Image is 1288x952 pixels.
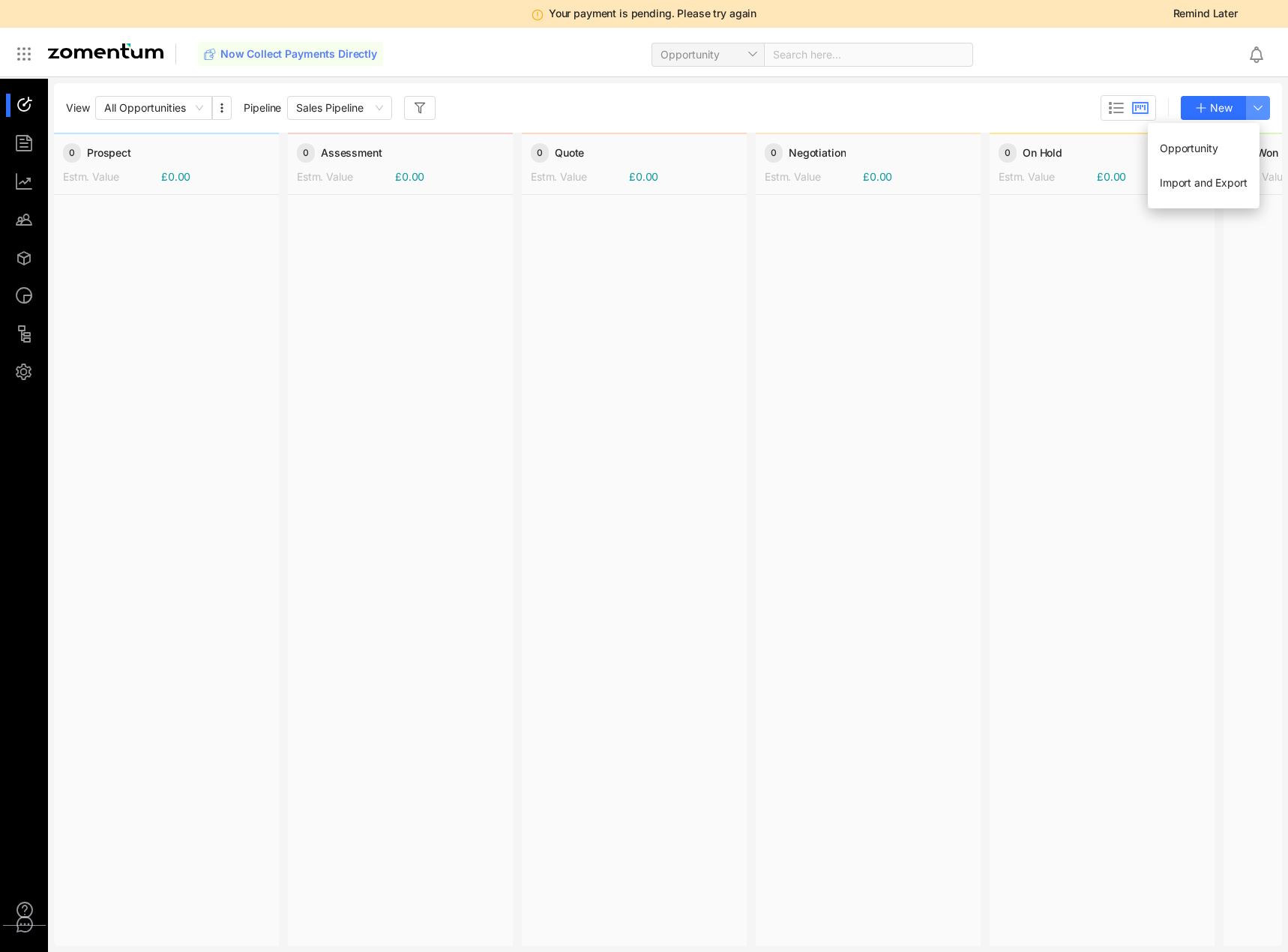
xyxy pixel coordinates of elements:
[48,43,163,58] img: Zomentum Logo
[1257,145,1278,160] span: Won
[1097,169,1126,184] span: £0.00
[765,143,783,163] span: 0
[395,169,424,184] span: £0.00
[660,43,756,66] span: Opportunity
[531,143,549,163] span: 0
[220,46,377,61] span: Now Collect Payments Directly
[63,170,118,183] span: Estm. Value
[629,169,658,184] span: £0.00
[297,143,315,163] span: 0
[863,169,892,184] span: £0.00
[999,170,1054,183] span: Estm. Value
[198,42,383,66] button: Now Collect Payments Directly
[1023,145,1062,160] span: On Hold
[66,100,89,115] span: View
[1160,176,1248,189] span: Import and Export
[549,7,756,19] span: Your payment is pending. Please try again
[1173,6,1238,21] span: Remind Later
[555,145,584,160] span: Quote
[321,145,382,160] span: Assessment
[1233,170,1288,183] span: Estm. Value
[63,143,81,163] span: 0
[1160,142,1218,154] span: Opportunity
[297,170,352,183] span: Estm. Value
[1181,96,1247,120] button: New
[296,97,383,119] span: Sales Pipeline
[999,143,1017,163] span: 0
[104,97,203,119] span: All Opportunities
[1210,100,1233,116] span: New
[531,170,586,183] span: Estm. Value
[765,170,820,183] span: Estm. Value
[244,100,281,115] span: Pipeline
[161,169,190,184] span: £0.00
[1248,37,1278,71] div: Notifications
[87,145,131,160] span: Prospect
[789,145,846,160] span: Negotiation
